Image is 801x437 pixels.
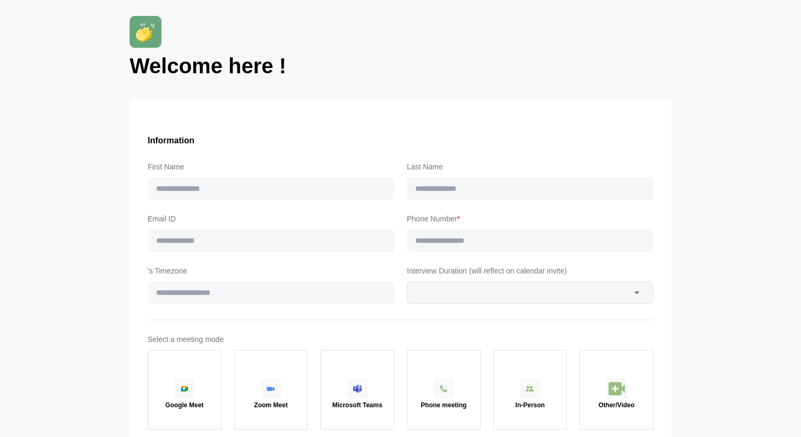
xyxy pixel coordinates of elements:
label: Phone Number [407,212,653,225]
label: Select a meeting mode [148,333,653,346]
p: In-Person [515,402,544,408]
p: Microsoft Teams [332,402,382,408]
p: Other/Video [599,402,635,408]
h1: Welcome here ! [130,52,671,80]
label: 's Timezone [148,264,394,277]
label: Last Name [407,160,653,173]
h3: Information [148,134,653,148]
label: Email ID [148,212,394,225]
label: First Name [148,160,394,173]
p: Google Meet [165,402,203,408]
label: Interview Duration (will reflect on calendar invite) [407,264,653,277]
p: Zoom Meet [254,402,287,408]
p: Phone meeting [421,402,466,408]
